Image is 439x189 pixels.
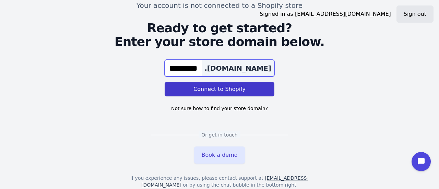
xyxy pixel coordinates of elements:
span: [EMAIL_ADDRESS][DOMAIN_NAME] [295,11,391,17]
div: .[DOMAIN_NAME] [202,60,274,76]
span: Signed in as [260,10,391,18]
a: Book a demo [194,146,245,164]
button: Connect to Shopify [165,82,274,96]
span: Connect to Shopify [193,85,246,93]
button: Not sure how to find your store domain? [165,102,274,115]
span: Or get in touch [199,131,240,138]
span: Enter your store domain below. [11,35,428,49]
span: If you experience any issues, please contact support at or by using the chat bubble in the bottom... [120,175,319,188]
h1: Your account is not connected to a Shopify store [11,1,428,10]
span: Not sure how to find your store domain? [171,105,268,112]
span: Ready to get started? [11,21,428,35]
button: Sign out [396,5,434,23]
